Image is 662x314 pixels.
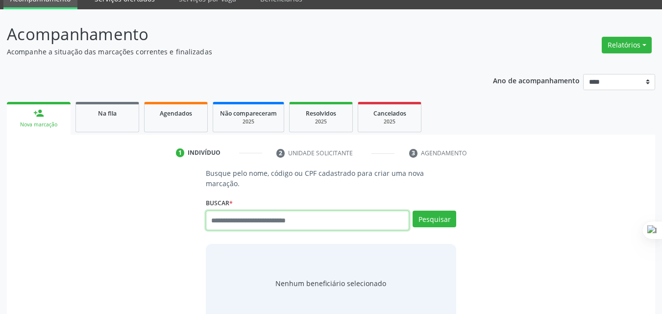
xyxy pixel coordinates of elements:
[7,22,461,47] p: Acompanhamento
[413,211,456,227] button: Pesquisar
[206,168,457,189] p: Busque pelo nome, código ou CPF cadastrado para criar uma nova marcação.
[160,109,192,118] span: Agendados
[493,74,580,86] p: Ano de acompanhamento
[14,121,64,128] div: Nova marcação
[602,37,652,53] button: Relatórios
[373,109,406,118] span: Cancelados
[33,108,44,119] div: person_add
[365,118,414,125] div: 2025
[220,118,277,125] div: 2025
[306,109,336,118] span: Resolvidos
[98,109,117,118] span: Na fila
[296,118,345,125] div: 2025
[176,148,185,157] div: 1
[220,109,277,118] span: Não compareceram
[275,278,386,289] span: Nenhum beneficiário selecionado
[7,47,461,57] p: Acompanhe a situação das marcações correntes e finalizadas
[206,195,233,211] label: Buscar
[188,148,221,157] div: Indivíduo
